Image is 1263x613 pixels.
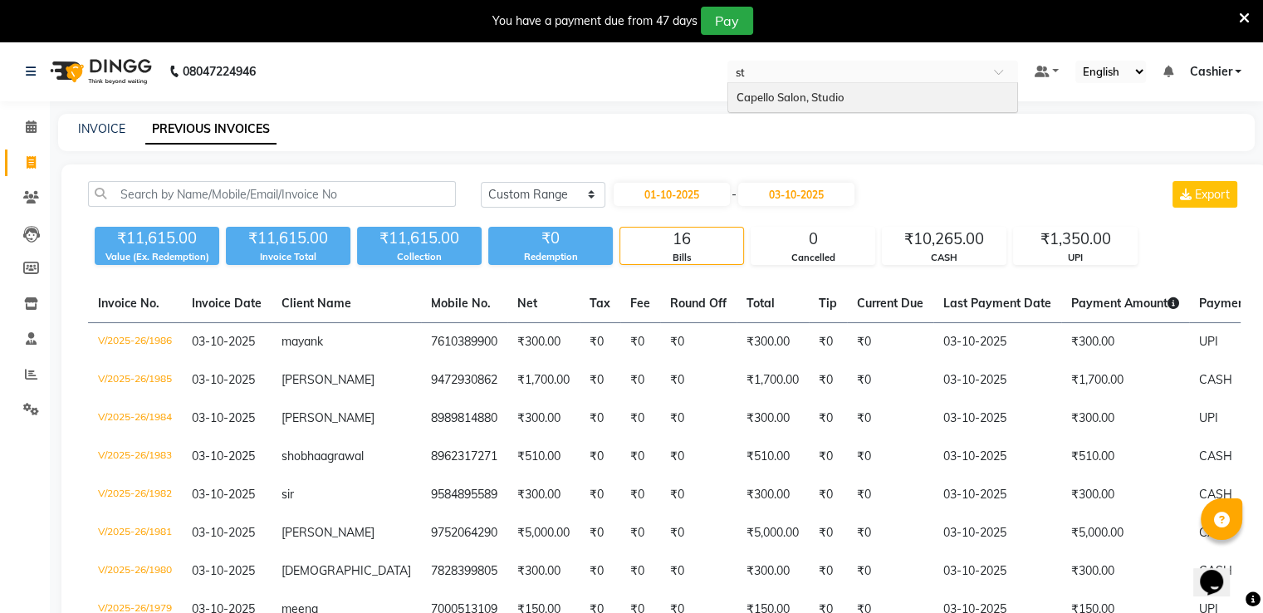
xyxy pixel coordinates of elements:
span: 03-10-2025 [192,410,255,425]
span: [PERSON_NAME] [281,372,374,387]
span: [PERSON_NAME] [281,410,374,425]
td: ₹0 [620,552,660,591]
td: ₹0 [660,514,737,552]
a: PREVIOUS INVOICES [145,115,277,145]
td: ₹300.00 [1061,476,1189,514]
td: ₹510.00 [737,438,809,476]
span: CASH [1199,449,1232,463]
span: Tip [819,296,837,311]
td: ₹5,000.00 [507,514,580,552]
span: CASH [1199,487,1232,502]
td: V/2025-26/1982 [88,476,182,514]
span: Export [1195,187,1230,202]
span: - [732,186,737,204]
td: ₹0 [809,514,847,552]
img: logo [42,48,156,95]
span: CASH [1199,372,1232,387]
td: ₹0 [847,514,933,552]
td: ₹300.00 [507,552,580,591]
span: Payment Amount [1071,296,1179,311]
td: ₹0 [580,476,620,514]
td: 03-10-2025 [933,514,1061,552]
div: Collection [357,250,482,264]
span: agrawal [321,449,364,463]
td: ₹0 [847,552,933,591]
td: V/2025-26/1985 [88,361,182,400]
td: ₹300.00 [1061,552,1189,591]
div: ₹11,615.00 [95,227,219,250]
td: ₹1,700.00 [737,361,809,400]
span: Round Off [670,296,727,311]
span: 03-10-2025 [192,334,255,349]
td: ₹0 [580,438,620,476]
div: Invoice Total [226,250,350,264]
div: Bills [620,251,743,265]
td: 9584895589 [421,476,507,514]
td: V/2025-26/1984 [88,400,182,438]
div: 16 [620,228,743,251]
td: ₹0 [660,438,737,476]
td: V/2025-26/1983 [88,438,182,476]
span: UPI [1199,334,1218,349]
td: ₹0 [809,552,847,591]
td: ₹0 [580,361,620,400]
span: sir [281,487,294,502]
td: ₹300.00 [507,323,580,362]
td: ₹300.00 [507,476,580,514]
td: ₹0 [620,438,660,476]
td: 03-10-2025 [933,476,1061,514]
div: ₹10,265.00 [883,228,1006,251]
td: ₹0 [660,361,737,400]
input: End Date [738,183,854,206]
div: Cancelled [751,251,874,265]
ng-dropdown-panel: Options list [727,82,1018,114]
td: ₹300.00 [1061,323,1189,362]
td: ₹0 [847,438,933,476]
span: Invoice Date [192,296,262,311]
td: 03-10-2025 [933,438,1061,476]
td: V/2025-26/1986 [88,323,182,362]
td: 03-10-2025 [933,323,1061,362]
td: ₹0 [847,323,933,362]
div: CASH [883,251,1006,265]
span: Net [517,296,537,311]
td: ₹0 [620,400,660,438]
button: Export [1172,181,1237,208]
span: 03-10-2025 [192,449,255,463]
span: 03-10-2025 [192,563,255,578]
div: UPI [1014,251,1137,265]
div: Redemption [488,250,613,264]
td: ₹0 [809,400,847,438]
td: 7610389900 [421,323,507,362]
td: 03-10-2025 [933,361,1061,400]
td: ₹0 [660,476,737,514]
td: ₹0 [847,476,933,514]
input: Start Date [614,183,730,206]
span: Current Due [857,296,923,311]
span: mayank [281,334,323,349]
td: ₹0 [660,323,737,362]
td: V/2025-26/1980 [88,552,182,591]
span: CASH [1199,525,1232,540]
div: Value (Ex. Redemption) [95,250,219,264]
td: ₹300.00 [1061,400,1189,438]
span: Fee [630,296,650,311]
div: ₹1,350.00 [1014,228,1137,251]
td: 03-10-2025 [933,400,1061,438]
td: ₹0 [809,361,847,400]
a: INVOICE [78,121,125,136]
td: ₹0 [620,476,660,514]
td: ₹0 [660,400,737,438]
td: V/2025-26/1981 [88,514,182,552]
td: ₹0 [620,323,660,362]
span: [DEMOGRAPHIC_DATA] [281,563,411,578]
td: ₹300.00 [737,400,809,438]
span: Tax [590,296,610,311]
td: 8962317271 [421,438,507,476]
div: ₹0 [488,227,613,250]
td: 7828399805 [421,552,507,591]
span: Mobile No. [431,296,491,311]
button: Pay [701,7,753,35]
span: 03-10-2025 [192,372,255,387]
iframe: chat widget [1193,547,1246,596]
